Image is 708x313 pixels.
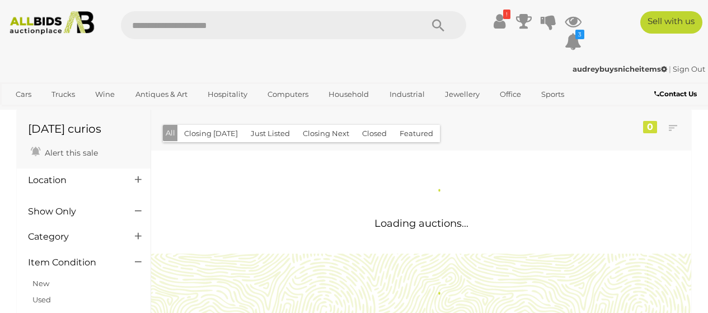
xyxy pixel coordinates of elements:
button: Closing [DATE] [177,125,245,142]
button: Just Listed [244,125,297,142]
a: New [32,279,49,288]
a: ! [491,11,508,31]
a: 3 [565,31,582,52]
h4: Location [28,175,118,185]
h4: Show Only [28,207,118,217]
a: [GEOGRAPHIC_DATA] [8,104,102,122]
button: Search [410,11,466,39]
h1: [DATE] curios [28,123,139,135]
a: Household [321,85,376,104]
div: 0 [643,121,657,133]
a: Hospitality [200,85,255,104]
a: Wine [88,85,122,104]
button: All [163,125,178,141]
a: Contact Us [654,88,700,100]
a: Sports [534,85,571,104]
a: Antiques & Art [128,85,195,104]
a: Industrial [382,85,432,104]
h4: Item Condition [28,258,118,268]
span: Alert this sale [42,148,98,158]
a: Computers [260,85,316,104]
a: Alert this sale [28,143,101,160]
span: | [669,64,671,73]
a: Sell with us [640,11,702,34]
button: Closing Next [296,125,356,142]
a: Used [32,295,51,304]
i: 3 [575,30,584,39]
h4: Category [28,232,118,242]
button: Featured [393,125,440,142]
b: Contact Us [654,90,697,98]
strong: audreybuysnicheitems [573,64,667,73]
a: Sign Out [673,64,705,73]
a: Cars [8,85,39,104]
a: Trucks [44,85,82,104]
span: Loading auctions... [374,217,468,230]
i: ! [503,10,510,19]
a: Jewellery [438,85,487,104]
a: audreybuysnicheitems [573,64,669,73]
a: Office [493,85,528,104]
button: Closed [355,125,393,142]
img: Allbids.com.au [5,11,99,35]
